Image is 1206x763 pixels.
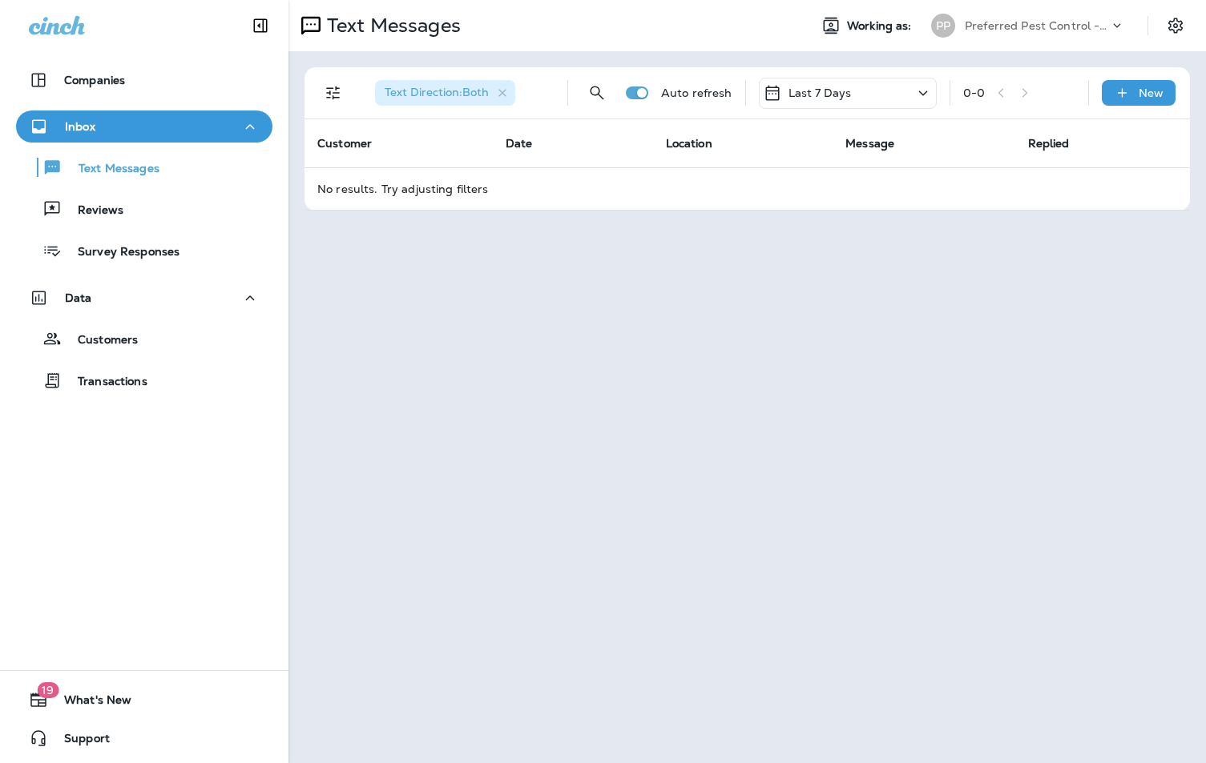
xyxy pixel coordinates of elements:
[16,322,272,355] button: Customers
[305,167,1190,210] td: No results. Try adjusting filters
[965,19,1109,32] p: Preferred Pest Control - Palmetto
[661,86,732,99] p: Auto refresh
[16,64,272,96] button: Companies
[16,282,272,314] button: Data
[16,192,272,226] button: Reviews
[847,19,915,33] span: Working as:
[317,77,349,109] button: Filters
[64,74,125,86] p: Companies
[963,86,985,99] div: 0 - 0
[16,363,272,397] button: Transactions
[238,10,283,42] button: Collapse Sidebar
[16,151,272,184] button: Text Messages
[581,77,613,109] button: Search Messages
[789,86,852,99] p: Last 7 Days
[62,375,147,390] p: Transactions
[48,693,131,713] span: What's New
[1028,136,1070,151] span: Replied
[16,110,272,143] button: Inbox
[666,136,712,151] span: Location
[1161,11,1190,40] button: Settings
[1139,86,1164,99] p: New
[65,291,92,304] p: Data
[65,120,95,133] p: Inbox
[321,14,461,38] p: Text Messages
[845,136,894,151] span: Message
[16,722,272,754] button: Support
[62,203,123,219] p: Reviews
[375,80,515,106] div: Text Direction:Both
[16,234,272,267] button: Survey Responses
[62,245,179,260] p: Survey Responses
[62,333,138,348] p: Customers
[37,682,58,698] span: 19
[48,732,110,751] span: Support
[317,136,372,151] span: Customer
[63,162,159,177] p: Text Messages
[506,136,533,151] span: Date
[385,85,489,99] span: Text Direction : Both
[16,684,272,716] button: 19What's New
[931,14,955,38] div: PP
